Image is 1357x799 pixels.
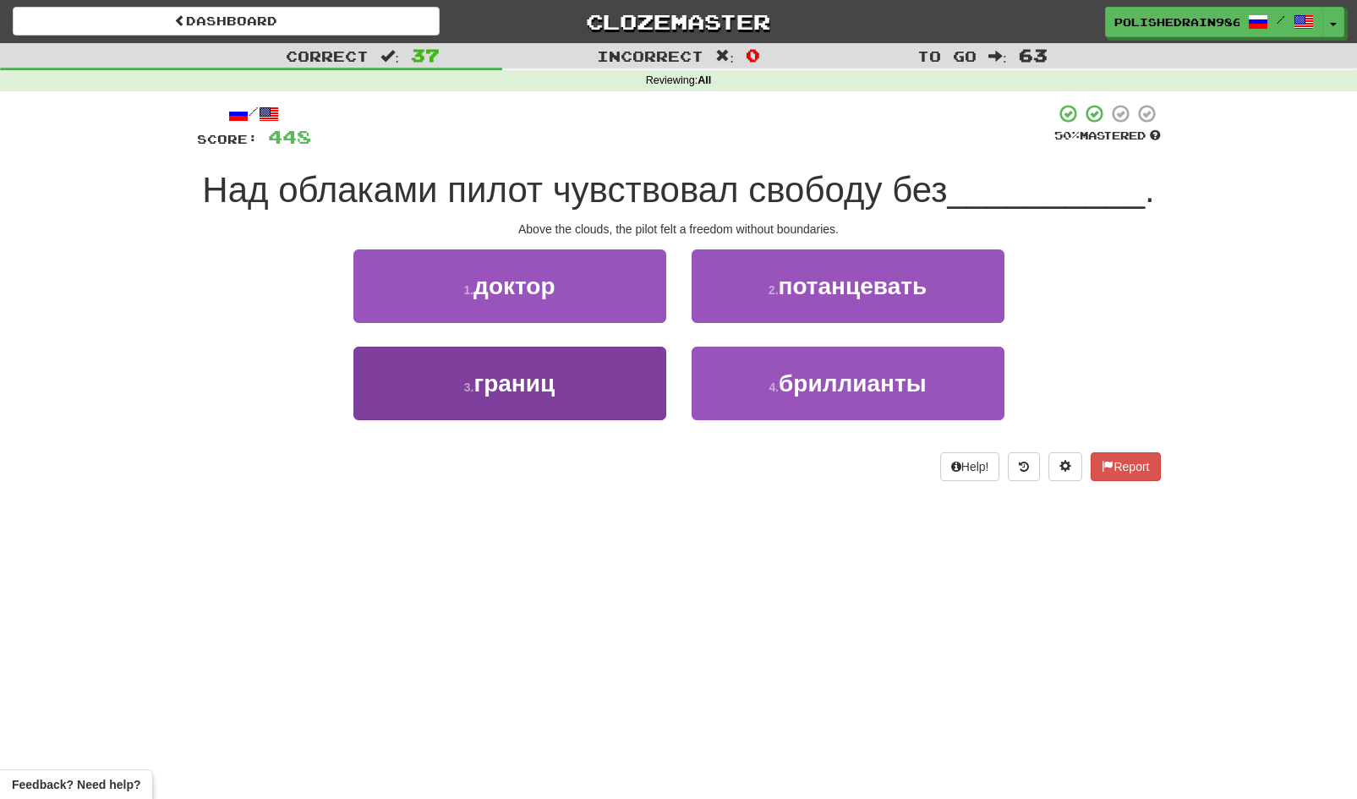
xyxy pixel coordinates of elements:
a: Clozemaster [465,7,892,36]
span: Score: [197,132,258,146]
small: 1 . [463,283,473,297]
small: 2 . [769,283,779,297]
strong: All [698,74,711,86]
span: бриллианты [779,370,927,397]
span: Над облаками пилот чувствовал свободу без [202,170,947,210]
span: __________ [947,170,1145,210]
div: Above the clouds, the pilot felt a freedom without boundaries. [197,221,1161,238]
span: потанцевать [779,273,927,299]
button: 2.потанцевать [692,249,1004,323]
span: Incorrect [597,47,703,64]
span: границ [474,370,555,397]
span: 37 [411,45,440,65]
span: : [988,49,1007,63]
span: : [380,49,399,63]
a: PolishedRain9861 / [1105,7,1323,37]
span: 448 [268,126,311,147]
button: Report [1091,452,1160,481]
button: 4.бриллианты [692,347,1004,420]
span: PolishedRain9861 [1114,14,1239,30]
div: / [197,103,311,124]
a: Dashboard [13,7,440,36]
button: Round history (alt+y) [1008,452,1040,481]
span: Open feedback widget [12,776,140,793]
span: To go [917,47,977,64]
button: 1.доктор [353,249,666,323]
button: 3.границ [353,347,666,420]
span: 63 [1019,45,1048,65]
span: 50 % [1054,129,1080,142]
span: . [1145,170,1155,210]
small: 3 . [464,380,474,394]
button: Help! [940,452,1000,481]
span: Correct [286,47,369,64]
span: / [1277,14,1285,25]
span: доктор [473,273,555,299]
span: : [715,49,734,63]
span: 0 [746,45,760,65]
small: 4 . [769,380,779,394]
div: Mastered [1054,129,1161,144]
